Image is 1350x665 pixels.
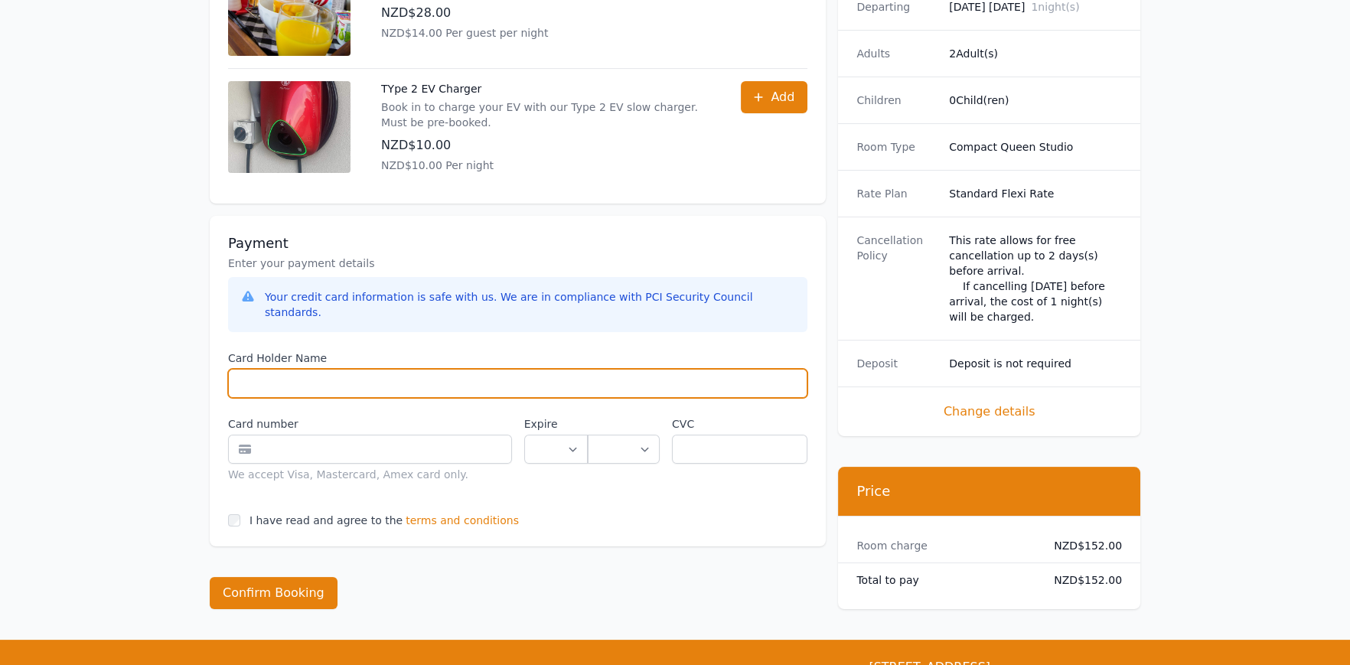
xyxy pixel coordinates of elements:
[949,233,1122,324] div: This rate allows for free cancellation up to 2 days(s) before arrival. If cancelling [DATE] befor...
[406,513,519,528] span: terms and conditions
[228,256,807,271] p: Enter your payment details
[381,99,710,130] p: Book in to charge your EV with our Type 2 EV slow charger. Must be pre-booked.
[1031,1,1079,13] span: 1 night(s)
[856,538,1029,553] dt: Room charge
[771,88,794,106] span: Add
[1042,572,1122,588] dd: NZD$152.00
[741,81,807,113] button: Add
[949,46,1122,61] dd: 2 Adult(s)
[856,46,937,61] dt: Adults
[949,139,1122,155] dd: Compact Queen Studio
[249,514,403,526] label: I have read and agree to the
[856,93,937,108] dt: Children
[856,482,1122,500] h3: Price
[856,572,1029,588] dt: Total to pay
[856,403,1122,421] span: Change details
[672,416,807,432] label: CVC
[856,233,937,324] dt: Cancellation Policy
[949,356,1122,371] dd: Deposit is not required
[856,186,937,201] dt: Rate Plan
[949,93,1122,108] dd: 0 Child(ren)
[381,25,667,41] p: NZD$14.00 Per guest per night
[228,81,351,173] img: TYpe 2 EV Charger
[381,136,710,155] p: NZD$10.00
[228,234,807,253] h3: Payment
[228,350,807,366] label: Card Holder Name
[381,81,710,96] p: TYpe 2 EV Charger
[856,356,937,371] dt: Deposit
[949,186,1122,201] dd: Standard Flexi Rate
[265,289,795,320] div: Your credit card information is safe with us. We are in compliance with PCI Security Council stan...
[228,467,512,482] div: We accept Visa, Mastercard, Amex card only.
[228,416,512,432] label: Card number
[381,158,710,173] p: NZD$10.00 Per night
[381,4,667,22] p: NZD$28.00
[588,416,660,432] label: .
[210,577,337,609] button: Confirm Booking
[524,416,588,432] label: Expire
[856,139,937,155] dt: Room Type
[1042,538,1122,553] dd: NZD$152.00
